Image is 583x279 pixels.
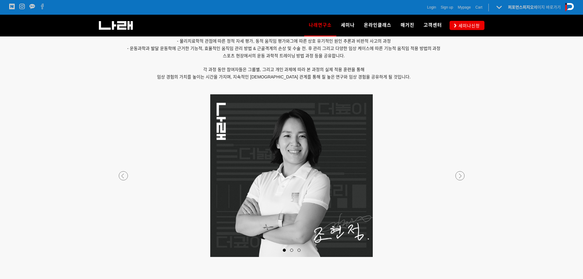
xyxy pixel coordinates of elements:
a: 고객센터 [419,15,447,36]
a: 세미나 [336,15,359,36]
span: 그에 따른 상호 유기적인 원인 추론과 비판적 사고의 과정 [290,39,391,43]
span: 온라인클래스 [364,22,391,28]
a: Cart [475,4,482,10]
a: 나래연구소 [304,15,336,36]
span: 각 과정 동안 참여자들은 그룹별, 그리고 개인 과제에 따라 본 과정의 실제 적용 훈련을 통해 [203,67,364,72]
a: Mypage [458,4,471,10]
span: 임상 경험의 가치를 높이는 시간을 가지며, 지속적인 [DEMOGRAPHIC_DATA] 관계를 통해 질 높은 연구와 임상 경험을 공유하게 될 것입니다. [157,74,411,79]
a: Sign up [441,4,453,10]
span: - 운동과학과 발달 운동학에 근거한 기능적, 효율적인 움직임 관리 방법 & 근골격계의 손상 및 수술 전. 후 관리 그리고 다양한 임상 케이스에 따른 기능적 움직임 적용 방법의 과정 [127,46,441,51]
span: 스포츠 현장에서의 운동 과학적 트레이닝 방법 과정 등을 공유합니다. [223,53,345,58]
a: Login [427,4,436,10]
span: - 물리치료학적 관점에 따른 정적 자세 평가, 동적 움직임 평가와 [177,39,290,43]
span: 고객센터 [424,22,442,28]
a: 매거진 [396,15,419,36]
span: 세미나 [341,22,355,28]
span: 매거진 [401,22,414,28]
a: 퍼포먼스피지오페이지 바로가기 [508,5,561,9]
span: 나래연구소 [309,20,332,30]
span: 세미나신청 [457,23,480,29]
strong: 퍼포먼스피지오 [508,5,534,9]
a: 온라인클래스 [359,15,396,36]
a: 세미나신청 [450,21,484,30]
